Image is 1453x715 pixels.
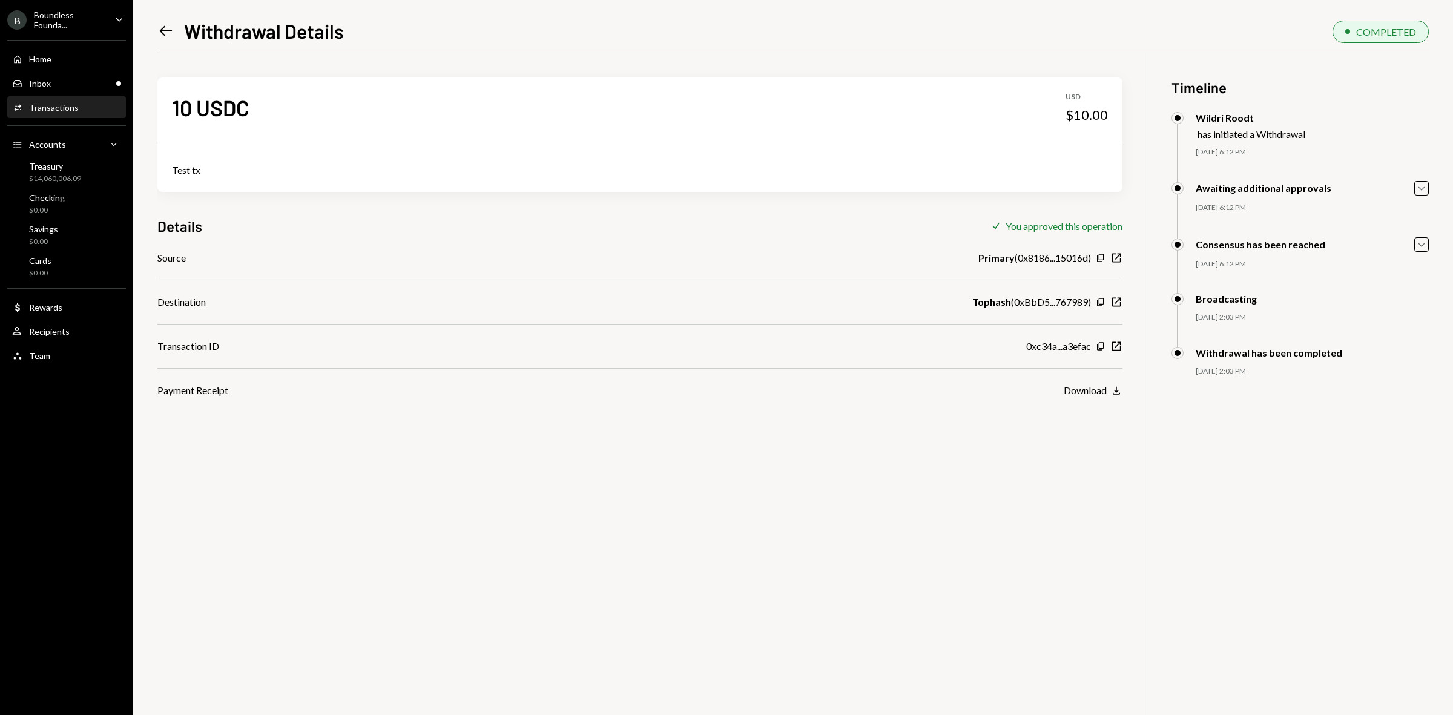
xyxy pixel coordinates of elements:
div: $0.00 [29,205,65,216]
div: Transaction ID [157,339,219,354]
a: Rewards [7,296,126,318]
div: Team [29,351,50,361]
a: Cards$0.00 [7,252,126,281]
a: Inbox [7,72,126,94]
div: Transactions [29,102,79,113]
div: [DATE] 6:12 PM [1196,259,1429,269]
div: $10.00 [1066,107,1108,124]
div: COMPLETED [1356,26,1416,38]
div: Awaiting additional approvals [1196,182,1331,194]
div: [DATE] 6:12 PM [1196,203,1429,213]
div: 10 USDC [172,94,249,121]
div: B [7,10,27,30]
a: Recipients [7,320,126,342]
h1: Withdrawal Details [184,19,344,43]
div: Treasury [29,161,81,171]
div: Checking [29,193,65,203]
div: Boundless Founda... [34,10,105,30]
div: Payment Receipt [157,383,228,398]
div: Inbox [29,78,51,88]
div: USD [1066,92,1108,102]
div: Test tx [172,163,1108,177]
div: Broadcasting [1196,293,1257,305]
div: Cards [29,255,51,266]
div: 0xc34a...a3efac [1026,339,1091,354]
button: Download [1064,384,1122,398]
div: has initiated a Withdrawal [1198,128,1305,140]
div: Accounts [29,139,66,150]
div: Rewards [29,302,62,312]
div: ( 0xBbD5...767989 ) [972,295,1091,309]
a: Treasury$14,060,006.09 [7,157,126,186]
div: Source [157,251,186,265]
div: [DATE] 2:03 PM [1196,366,1429,377]
a: Checking$0.00 [7,189,126,218]
div: Home [29,54,51,64]
b: Tophash [972,295,1011,309]
div: Consensus has been reached [1196,239,1325,250]
div: [DATE] 6:12 PM [1196,147,1429,157]
a: Team [7,344,126,366]
h3: Timeline [1171,77,1429,97]
div: $14,060,006.09 [29,174,81,184]
a: Savings$0.00 [7,220,126,249]
a: Home [7,48,126,70]
a: Transactions [7,96,126,118]
div: Destination [157,295,206,309]
div: $0.00 [29,268,51,278]
div: $0.00 [29,237,58,247]
h3: Details [157,216,202,236]
div: Withdrawal has been completed [1196,347,1342,358]
div: [DATE] 2:03 PM [1196,312,1429,323]
div: ( 0x8186...15016d ) [978,251,1091,265]
div: Wildri Roodt [1196,112,1305,124]
div: Savings [29,224,58,234]
div: Download [1064,384,1107,396]
div: Recipients [29,326,70,337]
b: Primary [978,251,1015,265]
div: You approved this operation [1006,220,1122,232]
a: Accounts [7,133,126,155]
